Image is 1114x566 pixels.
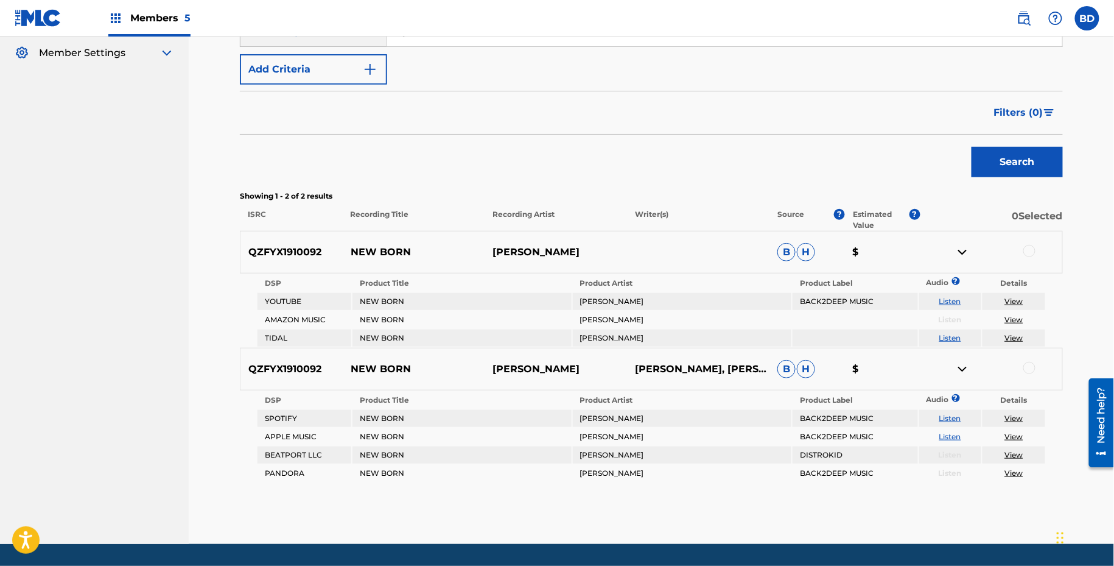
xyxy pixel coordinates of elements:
p: Audio [919,394,934,405]
th: Product Title [352,275,571,292]
p: [PERSON_NAME] [485,362,627,377]
div: Help [1043,6,1068,30]
img: Member Settings [15,46,29,60]
td: NEW BORN [352,311,571,328]
p: NEW BORN [343,362,485,377]
p: $ [845,245,920,260]
a: Listen [939,414,961,423]
p: [PERSON_NAME] [485,245,627,260]
td: SPOTIFY [257,410,351,427]
th: Product Title [352,392,571,409]
td: BEATPORT LLC [257,447,351,464]
td: NEW BORN [352,447,571,464]
p: [PERSON_NAME], [PERSON_NAME] [627,362,769,377]
td: BACK2DEEP MUSIC [793,428,917,445]
span: ? [955,277,956,285]
p: Audio [919,277,934,288]
p: Estimated Value [853,209,909,231]
p: NEW BORN [343,245,485,260]
img: contract [955,362,970,377]
td: [PERSON_NAME] [573,447,791,464]
p: Source [778,209,805,231]
th: Product Artist [573,275,791,292]
th: Details [983,392,1045,409]
td: APPLE MUSIC [257,428,351,445]
span: Member Settings [39,46,125,60]
th: DSP [257,275,351,292]
td: BACK2DEEP MUSIC [793,410,917,427]
a: View [1005,414,1023,423]
p: QZFYX1910092 [240,245,343,260]
th: Product Artist [573,392,791,409]
p: Listen [919,314,982,325]
span: B [777,360,796,378]
span: ? [955,394,956,402]
td: [PERSON_NAME] [573,428,791,445]
iframe: Resource Center [1080,374,1114,472]
td: [PERSON_NAME] [573,330,791,347]
span: B [777,243,796,261]
td: NEW BORN [352,428,571,445]
a: View [1005,315,1023,324]
a: View [1005,333,1023,342]
td: [PERSON_NAME] [573,311,791,328]
div: User Menu [1075,6,1099,30]
span: Filters ( 0 ) [994,105,1043,120]
td: [PERSON_NAME] [573,293,791,310]
img: 9d2ae6d4665cec9f34b9.svg [363,62,377,77]
td: NEW BORN [352,465,571,482]
a: View [1005,469,1023,478]
span: 5 [184,12,191,24]
p: Recording Artist [485,209,627,231]
td: DISTROKID [793,447,917,464]
button: Add Criteria [240,54,387,85]
img: filter [1044,109,1054,116]
img: contract [955,245,970,260]
button: Filters (0) [987,97,1063,128]
p: Listen [919,450,982,461]
button: Search [972,147,1063,177]
span: H [797,360,815,378]
p: Writer(s) [627,209,769,231]
td: BACK2DEEP MUSIC [793,465,917,482]
span: Members [130,11,191,25]
td: [PERSON_NAME] [573,465,791,482]
td: PANDORA [257,465,351,482]
a: View [1005,297,1023,306]
td: TIDAL [257,330,351,347]
th: DSP [257,392,351,409]
th: Product Label [793,392,917,409]
iframe: Chat Widget [1053,508,1114,566]
td: NEW BORN [352,330,571,347]
td: BACK2DEEP MUSIC [793,293,917,310]
td: AMAZON MUSIC [257,311,351,328]
td: [PERSON_NAME] [573,410,791,427]
img: search [1017,11,1031,26]
img: expand [159,46,174,60]
img: help [1048,11,1063,26]
p: $ [845,362,920,377]
a: Listen [939,432,961,441]
a: View [1005,450,1023,459]
th: Product Label [793,275,917,292]
p: 0 Selected [920,209,1063,231]
th: Details [983,275,1045,292]
p: Showing 1 - 2 of 2 results [240,191,1063,202]
span: ? [909,209,920,220]
p: QZFYX1910092 [240,362,343,377]
div: Drag [1057,520,1064,556]
p: Listen [919,468,982,479]
p: ISRC [240,209,342,231]
a: View [1005,432,1023,441]
td: YOUTUBE [257,293,351,310]
img: Top Rightsholders [108,11,123,26]
td: NEW BORN [352,293,571,310]
p: Recording Title [342,209,485,231]
td: NEW BORN [352,410,571,427]
a: Public Search [1012,6,1036,30]
img: MLC Logo [15,9,61,27]
a: Listen [939,333,961,342]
